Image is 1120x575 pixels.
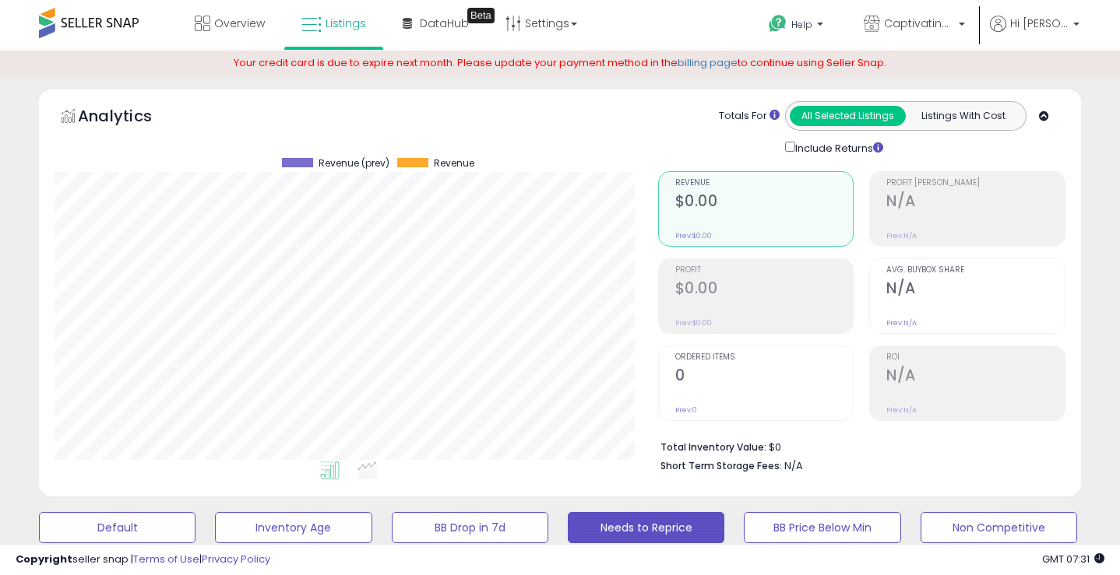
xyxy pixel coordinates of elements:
div: Include Returns [773,138,902,156]
button: Needs to Reprice [568,512,724,543]
a: Hi [PERSON_NAME] [990,16,1079,51]
span: ROI [886,353,1065,362]
span: Listings [326,16,366,31]
small: Prev: 0 [675,405,697,415]
span: Captivating Bargains [884,16,954,31]
h5: Analytics [78,105,182,131]
span: 2025-09-8 07:31 GMT [1042,552,1104,566]
a: Privacy Policy [202,552,270,566]
small: Prev: $0.00 [675,231,712,240]
span: DataHub [420,16,469,31]
div: seller snap | | [16,552,270,567]
small: Prev: N/A [886,318,917,328]
span: Your credit card is due to expire next month. Please update your payment method in the to continu... [234,55,886,70]
a: billing page [678,55,738,70]
span: Avg. Buybox Share [886,266,1065,275]
a: Help [756,2,839,51]
h2: N/A [886,366,1065,387]
h2: $0.00 [675,192,854,213]
button: Listings With Cost [905,106,1021,126]
span: Overview [214,16,265,31]
i: Get Help [768,14,787,33]
strong: Copyright [16,552,72,566]
button: All Selected Listings [790,106,906,126]
button: Inventory Age [215,512,372,543]
small: Prev: N/A [886,231,917,240]
button: Non Competitive [921,512,1077,543]
b: Total Inventory Value: [660,440,766,454]
button: BB Price Below Min [744,512,900,543]
span: Revenue (prev) [319,158,389,169]
small: Prev: N/A [886,405,917,415]
h2: N/A [886,192,1065,213]
h2: $0.00 [675,279,854,300]
span: Ordered Items [675,353,854,362]
span: Revenue [675,179,854,188]
span: Profit [675,266,854,275]
small: Prev: $0.00 [675,318,712,328]
button: Default [39,512,195,543]
li: $0 [660,437,1054,455]
button: BB Drop in 7d [392,512,548,543]
b: Short Term Storage Fees: [660,459,782,472]
h2: 0 [675,366,854,387]
span: Revenue [434,158,474,169]
div: Tooltip anchor [467,8,495,23]
a: Terms of Use [133,552,199,566]
span: Profit [PERSON_NAME] [886,179,1065,188]
div: Totals For [719,109,780,124]
span: N/A [784,458,803,473]
span: Hi [PERSON_NAME] [1010,16,1069,31]
span: Help [791,18,812,31]
h2: N/A [886,279,1065,300]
